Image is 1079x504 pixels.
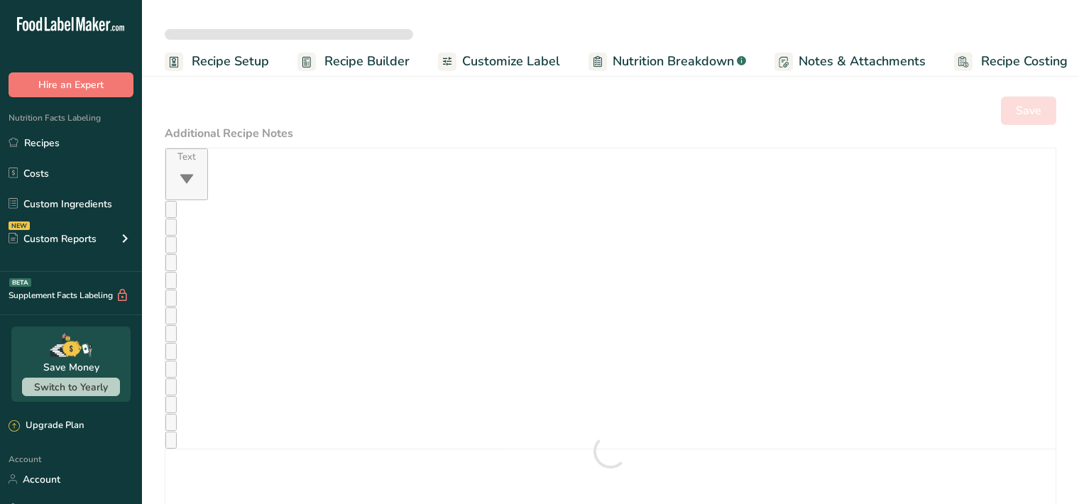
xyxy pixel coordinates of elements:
span: Switch to Yearly [34,380,108,394]
div: Custom Reports [9,231,97,246]
div: Upgrade Plan [9,419,84,433]
a: Nutrition Breakdown [588,45,746,77]
a: Recipe Setup [165,45,269,77]
button: Hire an Expert [9,72,133,97]
span: Notes & Attachments [799,52,926,71]
div: NEW [9,221,30,230]
span: Recipe Setup [192,52,269,71]
button: Switch to Yearly [22,378,120,396]
a: Recipe Builder [297,45,410,77]
span: Recipe Costing [981,52,1068,71]
span: Customize Label [462,52,560,71]
span: Recipe Builder [324,52,410,71]
div: Save Money [43,360,99,375]
a: Recipe Costing [954,45,1068,77]
span: Nutrition Breakdown [613,52,734,71]
div: BETA [9,278,31,287]
a: Notes & Attachments [774,45,926,77]
a: Customize Label [438,45,560,77]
